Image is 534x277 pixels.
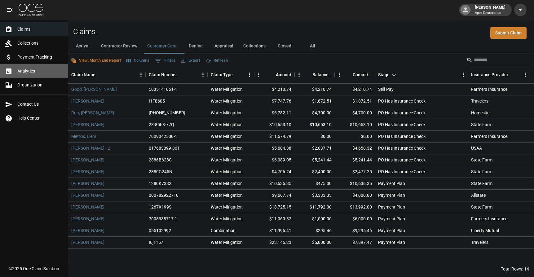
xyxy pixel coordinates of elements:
span: Collections [17,40,63,46]
div: Claim Type [208,66,254,83]
a: [PERSON_NAME] [71,121,104,128]
button: Sort [267,70,276,79]
button: Menu [294,70,304,79]
a: [PERSON_NAME] - 2 [71,145,110,151]
div: $10,653.10 [294,119,335,131]
div: $1,872.51 [335,95,375,107]
div: $10,653.10 [254,119,294,131]
button: Sort [177,70,186,79]
div: Liberty Mutual [471,227,499,234]
div: dynamic tabs [68,39,534,54]
button: Closed [271,39,298,54]
a: [PERSON_NAME] [71,169,104,175]
div: $11,996.41 [254,225,294,237]
div: Travelers [471,98,488,104]
a: Submit Claim [490,27,527,39]
div: State Farm [471,169,492,175]
div: Claim Name [71,66,95,83]
button: Menu [136,70,146,79]
span: Help Center [17,115,63,121]
div: $5,000.00 [294,237,335,248]
div: $11,674.79 [254,131,294,143]
div: Claim Number [146,66,208,83]
button: Sort [304,70,312,79]
div: Total Rows: 14 [501,266,529,272]
button: Menu [254,70,263,79]
span: Contact Us [17,101,63,108]
div: Insurance Provider [471,66,508,83]
div: $5,241.44 [335,154,375,166]
button: Contractor Review [96,39,142,54]
button: All [298,39,326,54]
div: 28-85F8-77Q [149,121,174,128]
span: Claims [17,26,63,33]
div: $11,060.82 [254,213,294,225]
button: Show filters [153,56,177,66]
button: Denied [182,39,210,54]
div: $1,000.00 [294,213,335,225]
button: Customer Care [142,39,182,54]
div: $2,477.25 [335,166,375,178]
a: Run, [PERSON_NAME] [71,110,114,116]
div: Water Mitigation [211,110,243,116]
div: Water Mitigation [211,121,243,128]
div: [PERSON_NAME] [472,4,508,15]
div: 1267X199S [149,204,171,210]
div: 2886B628C [149,157,172,163]
div: Water Mitigation [211,169,243,175]
div: PO Has Insurance Check [378,157,426,163]
div: 01-008-911341 [149,110,185,116]
div: $13,992.00 [335,201,375,213]
a: [PERSON_NAME] [71,204,104,210]
div: Insurance Provider [468,66,530,83]
div: $4,210.74 [294,84,335,95]
div: Homesite [471,110,489,116]
div: $9,295.46 [335,225,375,237]
div: Committed Amount [353,66,372,83]
div: Water Mitigation [211,98,243,104]
div: $5,241.44 [294,154,335,166]
button: Menu [198,70,208,79]
div: Payment Plan [378,204,405,210]
div: $4,210.74 [254,84,294,95]
div: State Farm [471,204,492,210]
div: $2,037.71 [294,143,335,154]
div: Balance Due [312,66,332,83]
a: [PERSON_NAME] [71,98,104,104]
div: $2,400.00 [294,166,335,178]
div: 7008338717-1 [149,216,177,222]
div: Claim Name [68,66,146,83]
div: 055102992 [149,227,171,234]
div: Farmers Insurance [471,133,507,139]
button: Menu [245,70,254,79]
div: Combination [211,227,236,234]
div: USAA [471,145,482,151]
a: [PERSON_NAME] [71,180,104,187]
div: $0.00 [294,131,335,143]
button: Menu [335,70,344,79]
div: Search [466,55,533,66]
button: Select columns [125,56,151,65]
span: Analytics [17,68,63,74]
div: Payment Plan [378,239,405,245]
div: Claim Type [211,66,233,83]
div: $1,872.51 [294,95,335,107]
button: View: Month End Report [69,56,122,65]
div: $3,333.33 [294,190,335,201]
div: Claim Number [149,66,177,83]
button: Appraisal [210,39,238,54]
button: Collections [238,39,271,54]
button: Refresh [204,56,229,65]
div: PO Has Insurance Check [378,169,426,175]
div: Amount [276,66,291,83]
div: $7,897.47 [335,237,375,248]
div: $295.46 [294,225,335,237]
button: Sort [344,70,353,79]
div: Stage [378,66,390,83]
div: Amount [254,66,294,83]
a: [PERSON_NAME] [71,216,104,222]
div: $5,684.38 [254,143,294,154]
div: $6,782.11 [254,107,294,119]
div: PO Has Insurance Check [378,133,426,139]
div: PO Has Insurance Check [378,145,426,151]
